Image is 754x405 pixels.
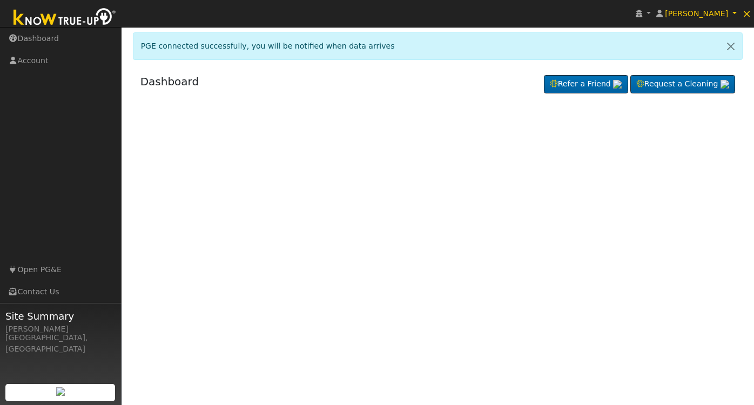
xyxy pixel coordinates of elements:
a: Close [719,33,742,59]
a: Dashboard [140,75,199,88]
span: × [742,7,751,20]
span: Site Summary [5,309,116,323]
span: [PERSON_NAME] [665,9,728,18]
div: PGE connected successfully, you will be notified when data arrives [133,32,743,60]
img: retrieve [721,80,729,89]
img: retrieve [613,80,622,89]
img: Know True-Up [8,6,122,30]
div: [GEOGRAPHIC_DATA], [GEOGRAPHIC_DATA] [5,332,116,355]
div: [PERSON_NAME] [5,323,116,335]
a: Request a Cleaning [630,75,735,93]
img: retrieve [56,387,65,396]
a: Refer a Friend [544,75,628,93]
